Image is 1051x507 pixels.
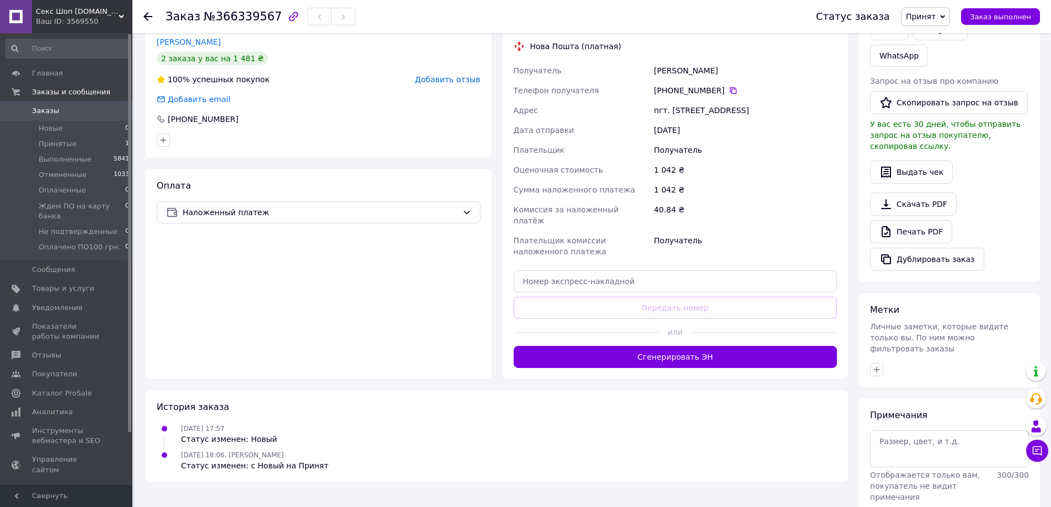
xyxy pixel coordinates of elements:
span: У вас есть 30 дней, чтобы отправить запрос на отзыв покупателю, скопировав ссылку. [870,120,1021,151]
span: Отмененные [39,170,87,180]
span: Заказ [166,10,200,23]
div: успешных покупок [157,74,270,85]
span: Примечания [870,410,927,420]
span: Товары и услуги [32,284,94,293]
span: Адрес [514,106,538,115]
span: Получатель [514,66,562,75]
span: [DATE] 18:06, [PERSON_NAME] [181,451,284,459]
span: Каталог ProSale [32,388,92,398]
a: WhatsApp [870,45,928,67]
span: Заказы [32,106,59,116]
span: Плательщик комиссии наложенного платежа [514,236,606,256]
span: Принят [906,12,936,21]
span: Главная [32,68,63,78]
span: Метки [870,305,899,315]
span: №366339567 [204,10,282,23]
div: Добавить email [156,94,232,105]
span: Сообщения [32,265,75,275]
div: [DATE] [652,120,839,140]
span: 0 [125,242,129,252]
button: Заказ выполнен [961,8,1040,25]
span: 0 [125,201,129,221]
span: Отзывы [32,350,61,360]
a: Печать PDF [870,220,952,243]
span: 5841 [114,154,129,164]
span: Показатели работы компании [32,322,102,341]
span: Дата отправки [514,126,574,135]
span: 100% [168,75,190,84]
div: 40.84 ₴ [652,200,839,231]
span: Комиссия за наложенный платёж [514,205,619,225]
span: Принятые [39,139,77,149]
span: Запрос на отзыв про компанию [870,77,999,86]
span: Оплата [157,180,191,191]
span: Заказы и сообщения [32,87,110,97]
span: Не подтвержденные [39,227,118,237]
span: Сумма наложенного платежа [514,185,636,194]
span: Телефон получателя [514,86,599,95]
div: 1 042 ₴ [652,160,839,180]
div: Статус изменен: Новый [181,434,277,445]
span: Оплачено ПО100 грн. [39,242,120,252]
input: Поиск [6,39,130,58]
span: или [659,327,691,338]
div: Получатель [652,231,839,261]
button: Чат с покупателем [1026,440,1048,462]
div: [PHONE_NUMBER] [167,114,239,125]
span: История заказа [157,402,229,412]
span: Оплаченные [39,185,86,195]
span: 1033 [114,170,129,180]
span: Оценочная стоимость [514,166,604,174]
input: Номер экспресс-накладной [514,270,837,292]
div: Получатель [652,140,839,160]
span: Личные заметки, которые видите только вы. По ним можно фильтровать заказы [870,322,1009,353]
div: Добавить email [167,94,232,105]
a: Скачать PDF [870,193,957,216]
span: Уведомления [32,303,82,313]
div: [PERSON_NAME] [652,61,839,81]
span: 1 [125,139,129,149]
button: Выдать чек [870,161,953,184]
span: Добавить отзыв [415,75,480,84]
div: Вернуться назад [143,11,152,22]
span: Секс Шоп CRAZYLOVE.IN.UA [36,7,119,17]
span: Выполненные [39,154,92,164]
div: пгт. [STREET_ADDRESS] [652,100,839,120]
div: Ваш ID: 3569550 [36,17,132,26]
span: Управление сайтом [32,455,102,474]
div: Нова Пошта (платная) [527,41,624,52]
span: Плательщик [514,146,565,154]
span: 0 [125,227,129,237]
span: [DATE] 17:57 [181,425,225,433]
span: Ждем ПО на карту банка [39,201,125,221]
span: Новые [39,124,63,134]
div: Статус заказа [816,11,890,22]
button: Сгенерировать ЭН [514,346,837,368]
span: Инструменты вебмастера и SEO [32,426,102,446]
span: Отображается только вам, покупатель не видит примечания [870,471,980,501]
button: Скопировать запрос на отзыв [870,91,1028,114]
a: [PERSON_NAME] [157,38,221,46]
button: Дублировать заказ [870,248,984,271]
span: Аналитика [32,407,73,417]
span: Покупатели [32,369,77,379]
span: Заказ выполнен [970,13,1031,21]
span: 300 / 300 [997,471,1029,479]
span: Кошелек компании [32,484,102,504]
span: 0 [125,124,129,134]
div: Статус изменен: с Новый на Принят [181,460,328,471]
span: Наложенный платеж [183,206,458,218]
div: [PHONE_NUMBER] [654,85,837,96]
div: 1 042 ₴ [652,180,839,200]
div: 2 заказа у вас на 1 481 ₴ [157,52,268,65]
span: 0 [125,185,129,195]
